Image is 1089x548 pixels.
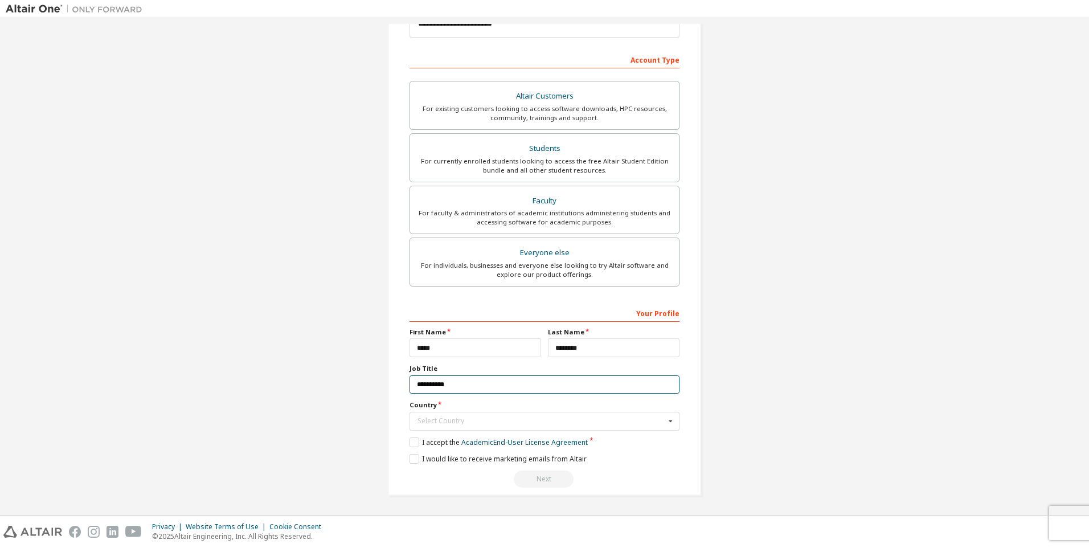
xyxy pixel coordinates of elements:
div: Account Type [410,50,679,68]
label: I accept the [410,437,588,447]
img: youtube.svg [125,526,142,538]
p: © 2025 Altair Engineering, Inc. All Rights Reserved. [152,531,328,541]
div: Privacy [152,522,186,531]
img: linkedin.svg [107,526,118,538]
img: Altair One [6,3,148,15]
div: Altair Customers [417,88,672,104]
div: Website Terms of Use [186,522,269,531]
img: instagram.svg [88,526,100,538]
div: Students [417,141,672,157]
label: Job Title [410,364,679,373]
img: altair_logo.svg [3,526,62,538]
label: Country [410,400,679,410]
label: Last Name [548,328,679,337]
div: For currently enrolled students looking to access the free Altair Student Edition bundle and all ... [417,157,672,175]
div: Read and acccept EULA to continue [410,471,679,488]
div: Select Country [417,418,665,424]
img: facebook.svg [69,526,81,538]
label: First Name [410,328,541,337]
div: For existing customers looking to access software downloads, HPC resources, community, trainings ... [417,104,672,122]
div: For faculty & administrators of academic institutions administering students and accessing softwa... [417,208,672,227]
div: Faculty [417,193,672,209]
a: Academic End-User License Agreement [461,437,588,447]
div: For individuals, businesses and everyone else looking to try Altair software and explore our prod... [417,261,672,279]
div: Cookie Consent [269,522,328,531]
div: Your Profile [410,304,679,322]
div: Everyone else [417,245,672,261]
label: I would like to receive marketing emails from Altair [410,454,587,464]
